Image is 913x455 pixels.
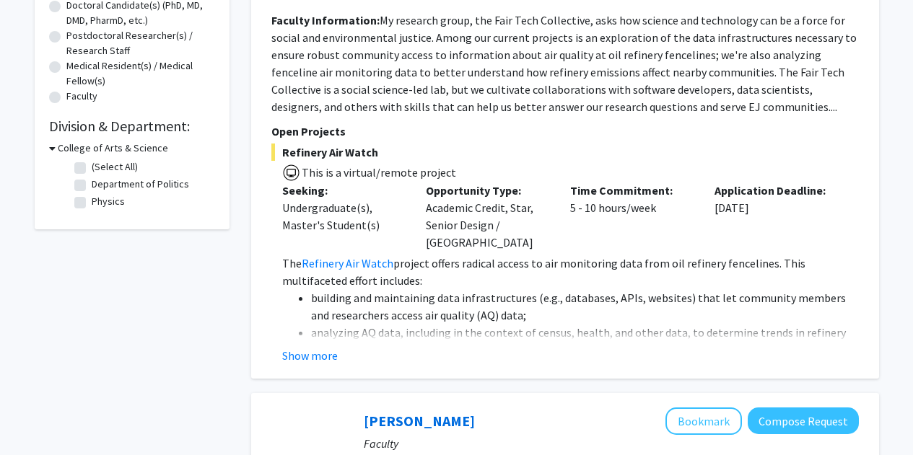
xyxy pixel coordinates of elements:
label: Faculty [66,89,97,104]
p: Application Deadline: [715,182,837,199]
div: Undergraduate(s), Master's Student(s) [282,199,405,234]
p: Open Projects [271,123,859,140]
p: Opportunity Type: [426,182,549,199]
span: This is a virtual/remote project [300,165,456,180]
li: analyzing AQ data, including in the context of census, health, and other data, to determine trend... [311,324,859,358]
span: Refinery Air Watch [271,143,859,161]
p: The project offers radical access to air monitoring data from oil refinery fencelines. This multi... [282,255,859,289]
button: Add Christina Love to Bookmarks [665,407,742,435]
label: Physics [92,194,125,209]
button: Show more [282,347,338,364]
a: Refinery Air Watch [302,256,393,270]
div: Academic Credit, Star, Senior Design / [GEOGRAPHIC_DATA] [415,182,559,251]
div: 5 - 10 hours/week [559,182,704,251]
a: [PERSON_NAME] [364,412,475,430]
div: [DATE] [704,182,848,251]
p: Seeking: [282,182,405,199]
h3: College of Arts & Science [58,141,168,156]
fg-read-more: My research group, the Fair Tech Collective, asks how science and technology can be a force for s... [271,13,857,114]
label: Department of Politics [92,177,189,192]
label: (Select All) [92,159,138,175]
p: Time Commitment: [570,182,693,199]
label: Medical Resident(s) / Medical Fellow(s) [66,58,215,89]
label: Postdoctoral Researcher(s) / Research Staff [66,28,215,58]
b: Faculty Information: [271,13,380,27]
h2: Division & Department: [49,118,215,135]
p: Faculty [364,435,859,452]
iframe: Chat [11,390,61,444]
button: Compose Request to Christina Love [748,407,859,434]
li: building and maintaining data infrastructures (e.g., databases, APIs, websites) that let communit... [311,289,859,324]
